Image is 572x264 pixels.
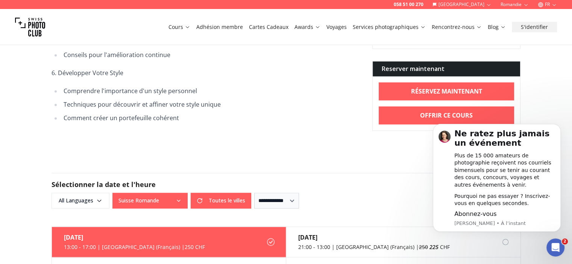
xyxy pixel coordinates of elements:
div: 21:00 - 13:00 | [GEOGRAPHIC_DATA] (Français) | CHF [298,243,450,251]
button: Adhésion membre [193,22,246,32]
a: Rencontrez-nous [432,23,482,31]
b: RÉSERVEZ MAINTENANT [411,87,482,96]
a: Cours [168,23,190,31]
iframe: Intercom notifications message [422,120,572,244]
button: Blog [485,22,509,32]
button: All Languages [52,193,109,208]
div: Reserver maintenant [373,61,520,76]
div: 13:00 - 17:00 | [GEOGRAPHIC_DATA] (Français) | 250 CHF [64,243,205,251]
a: Awards [294,23,320,31]
button: Services photographiques [350,22,429,32]
li: Conseils pour l'amélioration continue [61,50,360,60]
span: All Languages [53,194,108,207]
p: 6. Développer Votre Style [52,68,360,78]
button: Voyages [323,22,350,32]
span: 250 [419,243,428,250]
button: Awards [291,22,323,32]
div: [DATE] [298,233,450,242]
a: Services photographiques [353,23,426,31]
a: Offrir ce cours [379,106,514,124]
a: Voyages [326,23,347,31]
button: Suisse Romande [112,193,188,208]
li: Techniques pour découvrir et affiner votre style unique [61,99,360,110]
button: Cours [165,22,193,32]
li: Comprendre l'importance d'un style personnel [61,86,360,96]
div: [DATE] [64,233,205,242]
button: Cartes Cadeaux [246,22,291,32]
em: 225 [429,243,438,250]
button: Toutes le villes [191,193,251,208]
b: Offrir ce cours [420,111,473,120]
h2: Sélectionner la date et l'heure [52,179,521,190]
img: Swiss photo club [15,12,45,42]
a: Adhésion membre [196,23,243,31]
a: 058 51 00 270 [394,2,423,8]
a: Cartes Cadeaux [249,23,288,31]
span: 2 [562,238,568,244]
button: Rencontrez-nous [429,22,485,32]
li: Comment créer un portefeuille cohérent [61,113,360,123]
a: RÉSERVEZ MAINTENANT [379,82,514,100]
iframe: Intercom live chat [546,238,564,256]
button: S'identifier [512,22,557,32]
a: Blog [488,23,506,31]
